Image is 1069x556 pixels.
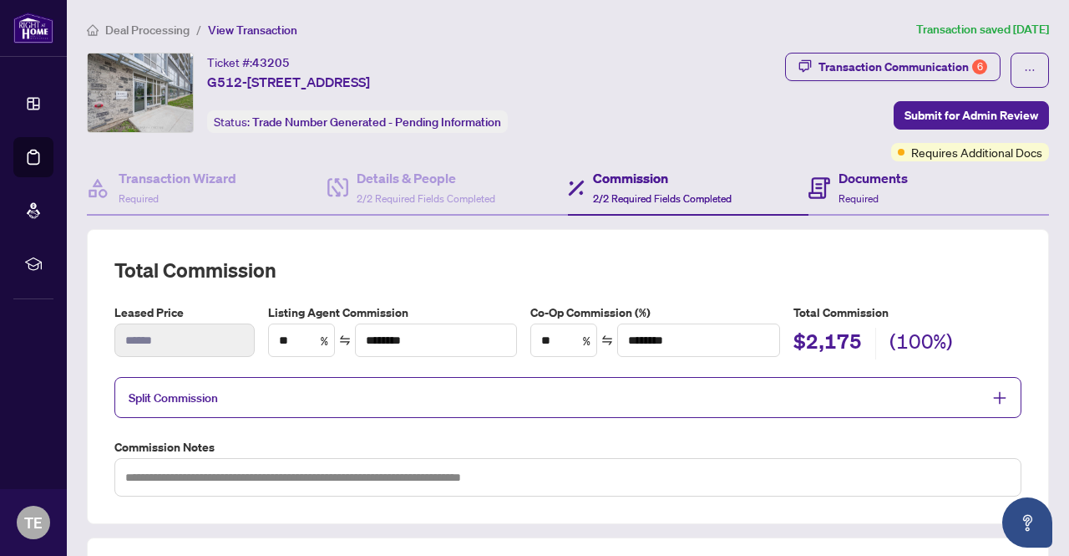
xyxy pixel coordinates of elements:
[252,55,290,70] span: 43205
[992,390,1007,406] span: plus
[105,23,190,38] span: Deal Processing
[530,304,780,322] label: Co-Op Commission (%)
[793,328,862,360] h2: $2,175
[88,54,193,132] img: IMG-X12156763_1.jpg
[114,257,1021,283] h2: Total Commission
[24,511,43,534] span: TE
[1024,64,1036,76] span: ellipsis
[601,334,613,346] span: swap
[972,59,987,74] div: 6
[593,168,732,188] h4: Commission
[207,72,370,92] span: G512-[STREET_ADDRESS]
[904,102,1038,129] span: Submit for Admin Review
[87,24,99,36] span: home
[119,192,159,205] span: Required
[889,328,953,360] h2: (100%)
[894,101,1049,130] button: Submit for Admin Review
[1002,497,1052,548] button: Open asap
[119,168,236,188] h4: Transaction Wizard
[114,304,255,322] label: Leased Price
[911,143,1042,161] span: Requires Additional Docs
[916,20,1049,39] article: Transaction saved [DATE]
[208,23,297,38] span: View Transaction
[129,390,218,406] span: Split Commission
[207,53,290,72] div: Ticket #:
[339,334,351,346] span: swap
[838,192,879,205] span: Required
[593,192,732,205] span: 2/2 Required Fields Completed
[268,304,518,322] label: Listing Agent Commission
[207,110,508,133] div: Status:
[357,192,495,205] span: 2/2 Required Fields Completed
[793,304,1021,322] h5: Total Commission
[252,115,501,130] span: Trade Number Generated - Pending Information
[196,20,201,39] li: /
[114,377,1021,418] div: Split Commission
[838,168,908,188] h4: Documents
[785,53,1001,81] button: Transaction Communication6
[818,54,987,80] div: Transaction Communication
[357,168,495,188] h4: Details & People
[114,438,1021,457] label: Commission Notes
[13,13,53,43] img: logo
